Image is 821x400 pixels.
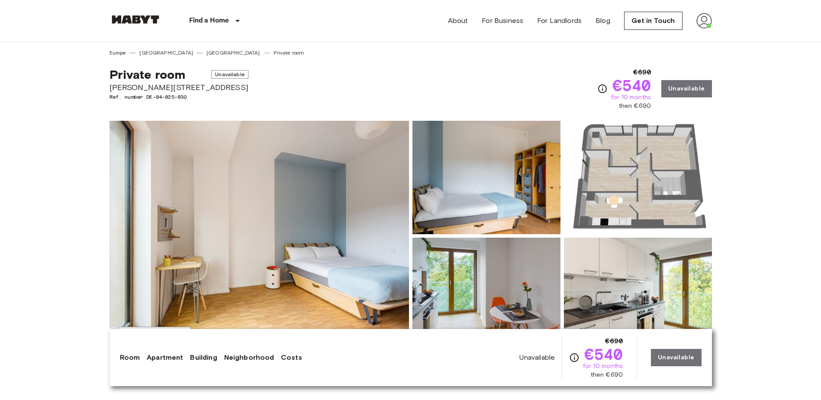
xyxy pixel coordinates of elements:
[224,352,274,363] a: Neighborhood
[147,352,183,363] a: Apartment
[189,16,229,26] p: Find a Home
[583,362,623,371] span: for 10 months
[591,371,623,379] span: then €690
[584,346,623,362] span: €540
[120,352,140,363] a: Room
[109,15,161,24] img: Habyt
[596,16,610,26] a: Blog
[109,67,186,82] span: Private room
[624,12,683,30] a: Get in Touch
[274,49,304,57] a: Private room
[109,121,409,351] img: Marketing picture of unit DE-04-025-03Q
[537,16,582,26] a: For Landlords
[190,352,217,363] a: Building
[482,16,523,26] a: For Business
[448,16,468,26] a: About
[109,49,126,57] a: Europe
[211,70,248,79] span: Unavailable
[412,238,560,351] img: Picture of unit DE-04-025-03Q
[612,77,651,93] span: €540
[696,13,712,29] img: avatar
[281,352,302,363] a: Costs
[569,352,580,363] svg: Check cost overview for full price breakdown. Please note that discounts apply to new joiners onl...
[633,67,651,77] span: €690
[206,49,260,57] a: [GEOGRAPHIC_DATA]
[109,93,248,101] span: Ref. number DE-04-025-03Q
[611,93,651,102] span: for 10 months
[564,121,712,234] img: Picture of unit DE-04-025-03Q
[519,353,555,362] span: Unavailable
[619,102,651,110] span: then €690
[605,336,623,346] span: €690
[597,84,608,94] svg: Check cost overview for full price breakdown. Please note that discounts apply to new joiners onl...
[139,49,193,57] a: [GEOGRAPHIC_DATA]
[109,82,248,93] span: [PERSON_NAME][STREET_ADDRESS]
[564,238,712,351] img: Picture of unit DE-04-025-03Q
[118,327,191,343] button: Show all photos
[412,121,560,234] img: Picture of unit DE-04-025-03Q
